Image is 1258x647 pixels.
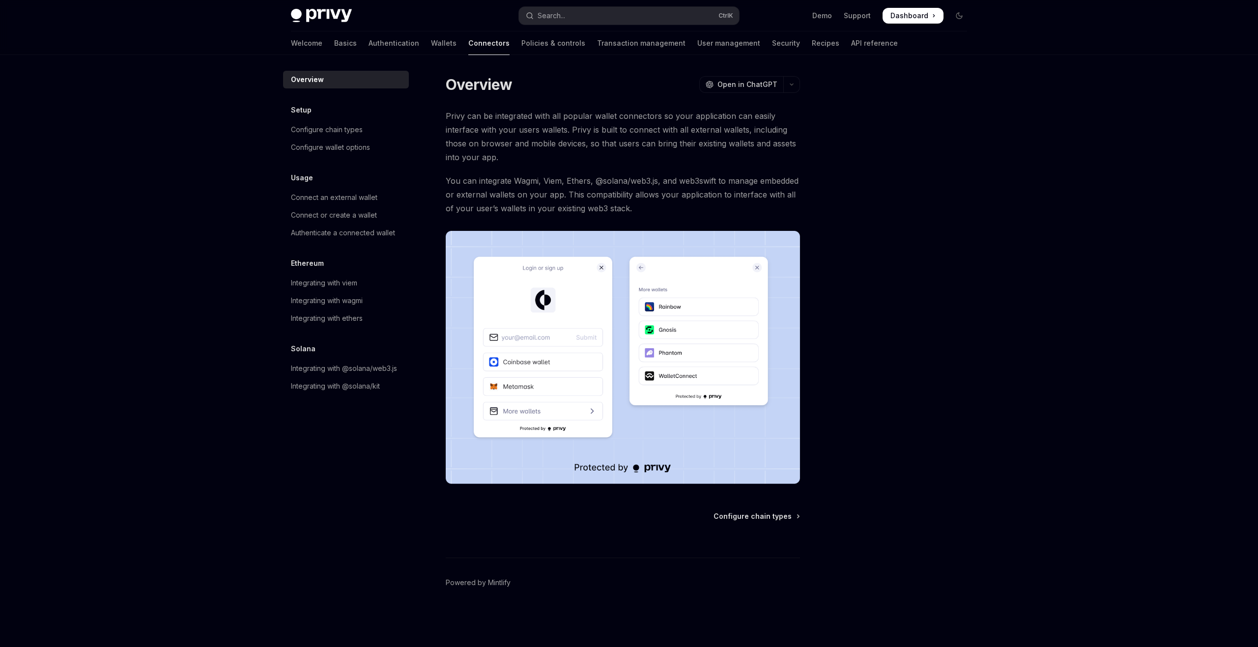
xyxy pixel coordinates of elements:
span: Open in ChatGPT [717,80,777,89]
h1: Overview [446,76,512,93]
a: Basics [334,31,357,55]
img: dark logo [291,9,352,23]
a: Integrating with @solana/web3.js [283,360,409,377]
h5: Usage [291,172,313,184]
div: Integrating with viem [291,277,357,289]
a: Authenticate a connected wallet [283,224,409,242]
a: Integrating with viem [283,274,409,292]
div: Integrating with ethers [291,312,363,324]
a: Support [844,11,871,21]
span: You can integrate Wagmi, Viem, Ethers, @solana/web3.js, and web3swift to manage embedded or exter... [446,174,800,215]
span: Configure chain types [714,511,792,521]
a: Configure chain types [283,121,409,139]
div: Integrating with wagmi [291,295,363,307]
a: User management [697,31,760,55]
div: Connect an external wallet [291,192,377,203]
div: Authenticate a connected wallet [291,227,395,239]
img: Connectors3 [446,231,800,484]
a: API reference [851,31,898,55]
a: Policies & controls [521,31,585,55]
a: Overview [283,71,409,88]
a: Connectors [468,31,510,55]
a: Security [772,31,800,55]
div: Configure wallet options [291,141,370,153]
div: Search... [538,10,565,22]
div: Configure chain types [291,124,363,136]
a: Powered by Mintlify [446,578,511,588]
button: Toggle dark mode [951,8,967,24]
a: Integrating with wagmi [283,292,409,309]
a: Recipes [812,31,839,55]
a: Connect an external wallet [283,189,409,206]
span: Privy can be integrated with all popular wallet connectors so your application can easily interfa... [446,109,800,164]
a: Dashboard [883,8,943,24]
div: Connect or create a wallet [291,209,377,221]
a: Welcome [291,31,322,55]
a: Integrating with @solana/kit [283,377,409,395]
a: Transaction management [597,31,686,55]
button: Open in ChatGPT [699,76,783,93]
h5: Solana [291,343,315,355]
a: Connect or create a wallet [283,206,409,224]
h5: Setup [291,104,312,116]
div: Overview [291,74,324,85]
a: Integrating with ethers [283,309,409,327]
div: Integrating with @solana/kit [291,380,380,392]
a: Configure wallet options [283,139,409,156]
span: Ctrl K [718,12,733,20]
a: Wallets [431,31,457,55]
h5: Ethereum [291,257,324,269]
a: Authentication [369,31,419,55]
div: Integrating with @solana/web3.js [291,363,397,374]
a: Configure chain types [714,511,799,521]
button: Open search [519,7,739,25]
span: Dashboard [890,11,928,21]
a: Demo [812,11,832,21]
